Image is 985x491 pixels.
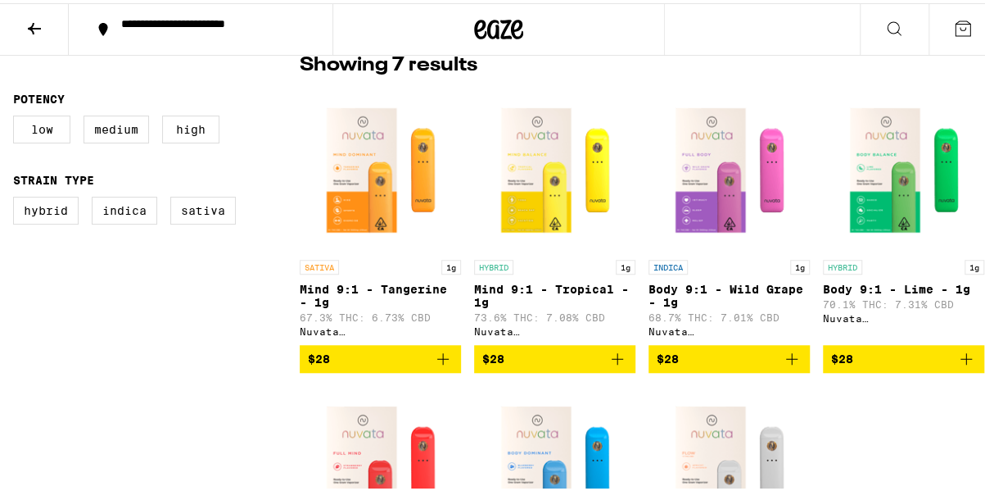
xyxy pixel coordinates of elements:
p: 1g [616,257,635,271]
span: $28 [831,349,853,362]
p: Body 9:1 - Lime - 1g [823,280,984,293]
p: HYBRID [823,257,862,271]
label: High [162,112,219,140]
div: Nuvata ([GEOGRAPHIC_DATA]) [648,323,810,334]
a: Open page for Mind 9:1 - Tangerine - 1g from Nuvata (CA) [300,84,461,342]
button: Add to bag [648,342,810,370]
p: SATIVA [300,257,339,271]
div: Nuvata ([GEOGRAPHIC_DATA]) [474,323,635,334]
span: $28 [308,349,330,362]
legend: Potency [13,89,65,102]
a: Open page for Body 9:1 - Lime - 1g from Nuvata (CA) [823,84,984,342]
p: 68.7% THC: 7.01% CBD [648,309,810,320]
a: Open page for Body 9:1 - Wild Grape - 1g from Nuvata (CA) [648,84,810,342]
span: $28 [482,349,504,362]
p: Mind 9:1 - Tropical - 1g [474,280,635,306]
p: 73.6% THC: 7.08% CBD [474,309,635,320]
p: 67.3% THC: 6.73% CBD [300,309,461,320]
label: Indica [92,193,157,221]
p: Body 9:1 - Wild Grape - 1g [648,280,810,306]
button: Add to bag [300,342,461,370]
p: 1g [441,257,461,271]
button: Add to bag [474,342,635,370]
img: Nuvata (CA) - Body 9:1 - Wild Grape - 1g [648,84,810,248]
div: Nuvata ([GEOGRAPHIC_DATA]) [823,310,984,321]
p: 1g [965,257,984,271]
p: Showing 7 results [300,48,477,76]
img: Nuvata (CA) - Mind 9:1 - Tropical - 1g [474,84,635,248]
p: 1g [790,257,810,271]
div: Nuvata ([GEOGRAPHIC_DATA]) [300,323,461,334]
p: HYBRID [474,257,513,271]
label: Low [13,112,70,140]
label: Hybrid [13,193,79,221]
button: Add to bag [823,342,984,370]
img: Nuvata (CA) - Mind 9:1 - Tangerine - 1g [300,84,461,248]
img: Nuvata (CA) - Body 9:1 - Lime - 1g [823,84,984,248]
p: INDICA [648,257,688,271]
label: Sativa [170,193,236,221]
span: $28 [657,349,679,362]
a: Open page for Mind 9:1 - Tropical - 1g from Nuvata (CA) [474,84,635,342]
legend: Strain Type [13,170,94,184]
span: Hi. Need any help? [10,11,118,25]
p: 70.1% THC: 7.31% CBD [823,296,984,307]
p: Mind 9:1 - Tangerine - 1g [300,280,461,306]
label: Medium [84,112,149,140]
